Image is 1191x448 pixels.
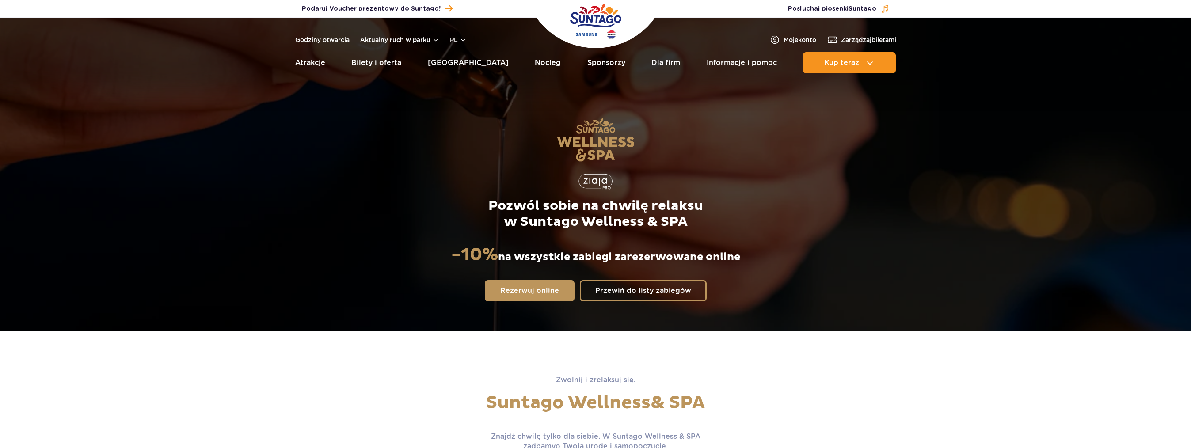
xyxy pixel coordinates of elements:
[841,35,896,44] span: Zarządzaj biletami
[485,280,575,301] a: Rezerwuj online
[784,35,816,44] span: Moje konto
[451,198,740,230] p: Pozwól sobie na chwilę relaksu w Suntago Wellness & SPA
[595,287,691,294] span: Przewiń do listy zabiegów
[351,52,401,73] a: Bilety i oferta
[556,376,635,384] span: Zwolnij i zrelaksuj się.
[451,244,498,266] strong: -10%
[651,52,680,73] a: Dla firm
[827,34,896,45] a: Zarządzajbiletami
[803,52,896,73] button: Kup teraz
[486,392,705,414] span: Suntago Wellness & SPA
[824,59,859,67] span: Kup teraz
[557,118,635,162] img: Suntago Wellness & SPA
[295,52,325,73] a: Atrakcje
[849,6,876,12] span: Suntago
[769,34,816,45] a: Mojekonto
[788,4,876,13] span: Posłuchaj piosenki
[450,35,467,44] button: pl
[302,3,453,15] a: Podaruj Voucher prezentowy do Suntago!
[587,52,625,73] a: Sponsorzy
[360,36,439,43] button: Aktualny ruch w parku
[788,4,890,13] button: Posłuchaj piosenkiSuntago
[302,4,441,13] span: Podaruj Voucher prezentowy do Suntago!
[535,52,561,73] a: Nocleg
[707,52,777,73] a: Informacje i pomoc
[295,35,350,44] a: Godziny otwarcia
[428,52,509,73] a: [GEOGRAPHIC_DATA]
[451,244,740,266] p: na wszystkie zabiegi zarezerwowane online
[580,280,707,301] a: Przewiń do listy zabiegów
[500,287,559,294] span: Rezerwuj online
